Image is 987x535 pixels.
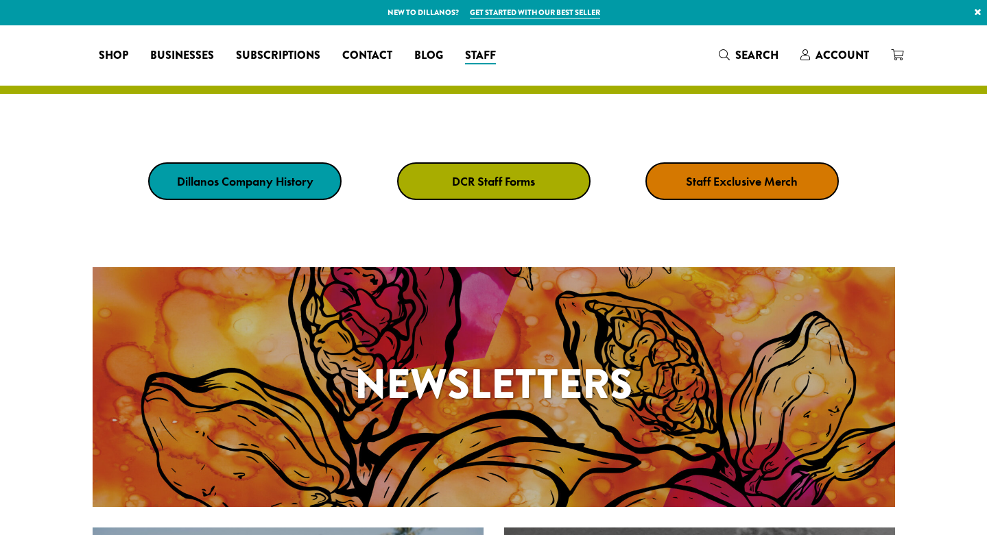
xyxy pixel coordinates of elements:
[93,353,895,415] h1: Newsletters
[465,47,496,64] span: Staff
[88,45,139,66] a: Shop
[342,47,392,64] span: Contact
[454,45,507,66] a: Staff
[93,267,895,507] a: Newsletters
[236,47,320,64] span: Subscriptions
[148,162,342,200] a: Dillanos Company History
[708,44,789,66] a: Search
[99,47,128,64] span: Shop
[735,47,778,63] span: Search
[686,173,798,189] strong: Staff Exclusive Merch
[177,173,313,189] strong: Dillanos Company History
[414,47,443,64] span: Blog
[470,7,600,18] a: Get started with our best seller
[397,162,591,200] a: DCR Staff Forms
[816,47,869,63] span: Account
[150,47,214,64] span: Businesses
[452,173,535,189] strong: DCR Staff Forms
[645,162,839,200] a: Staff Exclusive Merch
